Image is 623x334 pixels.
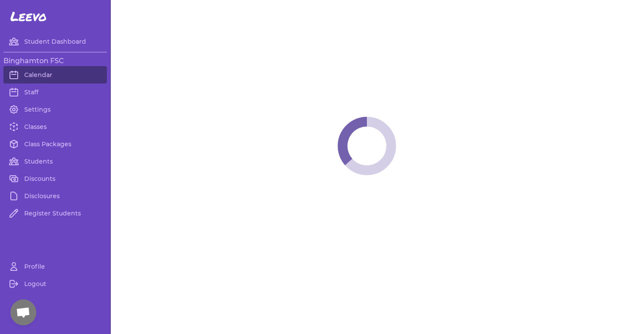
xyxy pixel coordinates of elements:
a: Classes [3,118,107,135]
a: Disclosures [3,187,107,205]
span: Leevo [10,9,47,24]
a: Discounts [3,170,107,187]
a: Students [3,153,107,170]
a: Calendar [3,66,107,83]
a: Student Dashboard [3,33,107,50]
h3: Binghamton FSC [3,56,107,66]
a: Logout [3,275,107,292]
a: Class Packages [3,135,107,153]
a: Profile [3,258,107,275]
div: Open chat [10,299,36,325]
a: Staff [3,83,107,101]
a: Settings [3,101,107,118]
a: Register Students [3,205,107,222]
